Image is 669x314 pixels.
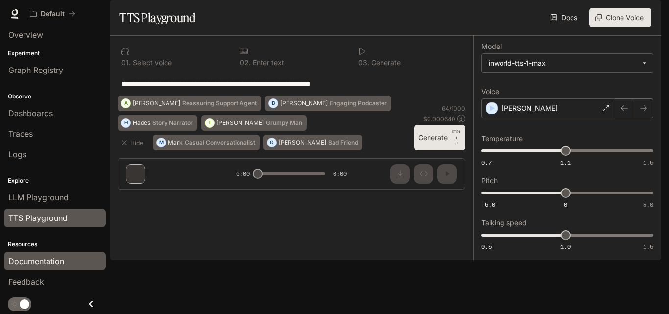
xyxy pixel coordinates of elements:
[118,135,149,150] button: Hide
[279,140,326,145] p: [PERSON_NAME]
[452,129,461,141] p: CTRL +
[168,140,183,145] p: Mark
[560,158,571,167] span: 1.1
[442,104,465,113] p: 64 / 1000
[263,135,362,150] button: O[PERSON_NAME]Sad Friend
[240,59,251,66] p: 0 2 .
[153,135,260,150] button: MMarkCasual Conversationalist
[121,96,130,111] div: A
[121,59,131,66] p: 0 1 .
[643,158,653,167] span: 1.5
[185,140,255,145] p: Casual Conversationalist
[481,158,492,167] span: 0.7
[589,8,651,27] button: Clone Voice
[423,115,455,123] p: $ 0.000640
[482,54,653,72] div: inworld-tts-1-max
[216,120,264,126] p: [PERSON_NAME]
[201,115,307,131] button: T[PERSON_NAME]Grumpy Man
[121,115,130,131] div: H
[481,242,492,251] span: 0.5
[549,8,581,27] a: Docs
[251,59,284,66] p: Enter text
[489,58,637,68] div: inworld-tts-1-max
[118,96,261,111] button: A[PERSON_NAME]Reassuring Support Agent
[330,100,387,106] p: Engaging Podcaster
[118,115,197,131] button: HHadesStory Narrator
[133,100,180,106] p: [PERSON_NAME]
[266,120,302,126] p: Grumpy Man
[182,100,257,106] p: Reassuring Support Agent
[452,129,461,146] p: ⏎
[502,103,558,113] p: [PERSON_NAME]
[328,140,358,145] p: Sad Friend
[269,96,278,111] div: D
[481,88,499,95] p: Voice
[564,200,567,209] span: 0
[157,135,166,150] div: M
[131,59,172,66] p: Select voice
[369,59,401,66] p: Generate
[267,135,276,150] div: O
[265,96,391,111] button: D[PERSON_NAME]Engaging Podcaster
[481,200,495,209] span: -5.0
[41,10,65,18] p: Default
[481,177,498,184] p: Pitch
[414,125,465,150] button: GenerateCTRL +⏎
[358,59,369,66] p: 0 3 .
[643,242,653,251] span: 1.5
[481,219,526,226] p: Talking speed
[119,8,195,27] h1: TTS Playground
[560,242,571,251] span: 1.0
[643,200,653,209] span: 5.0
[152,120,193,126] p: Story Narrator
[205,115,214,131] div: T
[25,4,80,24] button: All workspaces
[280,100,328,106] p: [PERSON_NAME]
[481,43,502,50] p: Model
[481,135,523,142] p: Temperature
[133,120,150,126] p: Hades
